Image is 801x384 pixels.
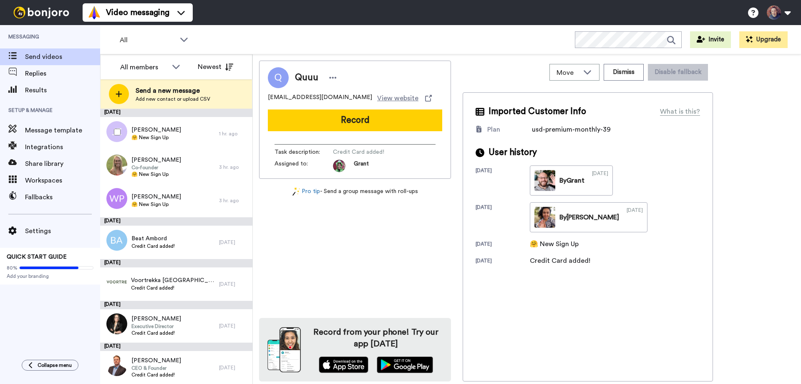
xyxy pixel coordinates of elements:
div: All members [120,62,168,72]
span: Task description : [275,148,333,156]
span: Integrations [25,142,100,152]
img: ecc28d8e-896e-4e1c-86cd-aaf37a361de7.jpg [106,155,127,175]
div: 1 hr. ago [219,130,248,137]
div: [DATE] [219,281,248,287]
div: [DATE] [219,239,248,246]
span: Fallbacks [25,192,100,202]
span: Collapse menu [38,362,72,369]
div: Credit Card added! [530,256,590,266]
img: d3726ee5-7d4c-4ffa-a15e-b8acb469aeb3.jpg [106,355,127,376]
div: [DATE] [100,259,252,267]
span: Settings [25,226,100,236]
span: Voortrekka [GEOGRAPHIC_DATA] [131,276,215,285]
div: [DATE] [100,109,252,117]
img: 60e1253f-69d7-4830-b173-74420cd7c38d.jpg [106,313,127,334]
a: Pro tip [292,187,320,196]
img: b5fc34a2-4e68-44c3-91c9-b748731208ce.png [106,272,127,292]
div: [DATE] [476,204,530,232]
span: Send a new message [136,86,210,96]
span: Grant [354,160,369,172]
div: 3 hr. ago [219,197,248,204]
div: [DATE] [100,343,252,351]
span: Add new contact or upload CSV [136,96,210,102]
a: By[PERSON_NAME][DATE] [530,202,647,232]
img: 3183ab3e-59ed-45f6-af1c-10226f767056-1659068401.jpg [333,160,345,172]
span: 80% [7,264,18,271]
button: Collapse menu [22,360,78,371]
span: Video messaging [106,7,169,18]
span: Move [557,68,579,78]
div: [DATE] [100,301,252,309]
img: ba.png [106,230,127,251]
span: Add your branding [7,273,93,280]
a: ByGrant[DATE] [530,165,613,196]
a: View website [377,93,432,103]
button: Dismiss [604,64,644,81]
span: [PERSON_NAME] [131,156,181,164]
span: Credit Card added! [131,243,175,249]
span: User history [489,146,537,159]
img: download [267,327,301,372]
span: [PERSON_NAME] [131,126,181,134]
div: 3 hr. ago [219,164,248,170]
span: [EMAIL_ADDRESS][DOMAIN_NAME] [268,93,372,103]
span: Send videos [25,52,100,62]
img: playstore [377,356,433,373]
span: usd-premium-monthly-39 [532,126,611,133]
button: Disable fallback [648,64,708,81]
span: Message template [25,125,100,135]
span: Share library [25,159,100,169]
img: bj-logo-header-white.svg [10,7,73,18]
button: Newest [191,58,239,75]
span: Credit Card added! [131,285,215,291]
span: Credit Card added! [131,371,181,378]
div: What is this? [660,107,700,117]
span: Imported Customer Info [489,105,586,118]
span: Quuu [295,71,318,84]
div: [DATE] [219,323,248,329]
span: Co-founder [131,164,181,171]
span: Beat Ambord [131,234,175,243]
div: [DATE] [476,257,530,266]
h4: Record from your phone! Try our app [DATE] [309,326,443,350]
div: By Grant [559,175,584,186]
span: Credit Card added! [333,148,412,156]
span: Replies [25,69,100,79]
button: Invite [690,31,731,48]
div: 🤗 New Sign Up [530,239,579,249]
span: Credit Card added! [131,330,181,336]
span: 🤗 New Sign Up [131,171,181,178]
span: [PERSON_NAME] [131,315,181,323]
button: Record [268,109,442,131]
img: c461da9e-e5e2-4706-92f9-550e74781960_0000.jpg [534,170,555,191]
img: vm-color.svg [88,6,101,19]
img: wp.png [106,188,127,209]
img: magic-wand.svg [292,187,300,196]
span: Results [25,85,100,95]
span: All [120,35,176,45]
span: Workspaces [25,175,100,186]
span: [PERSON_NAME] [131,356,181,365]
span: Executive Director [131,323,181,330]
div: - Send a group message with roll-ups [259,187,451,196]
img: db92fa71-4f26-4929-896c-af2ee9394a23_0000.jpg [534,207,555,228]
span: Assigned to: [275,160,333,172]
div: [DATE] [592,170,608,191]
span: QUICK START GUIDE [7,254,67,260]
span: 🤗 New Sign Up [131,201,181,208]
span: 🤗 New Sign Up [131,134,181,141]
button: Upgrade [739,31,788,48]
div: [DATE] [219,364,248,371]
div: By [PERSON_NAME] [559,212,619,222]
div: [DATE] [476,167,530,196]
div: [DATE] [476,241,530,249]
div: [DATE] [627,207,643,228]
div: Plan [487,125,500,135]
img: appstore [319,356,368,373]
img: Image of Quuu [268,67,289,88]
div: [DATE] [100,217,252,226]
span: View website [377,93,418,103]
span: [PERSON_NAME] [131,193,181,201]
span: CEO & Founder [131,365,181,371]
